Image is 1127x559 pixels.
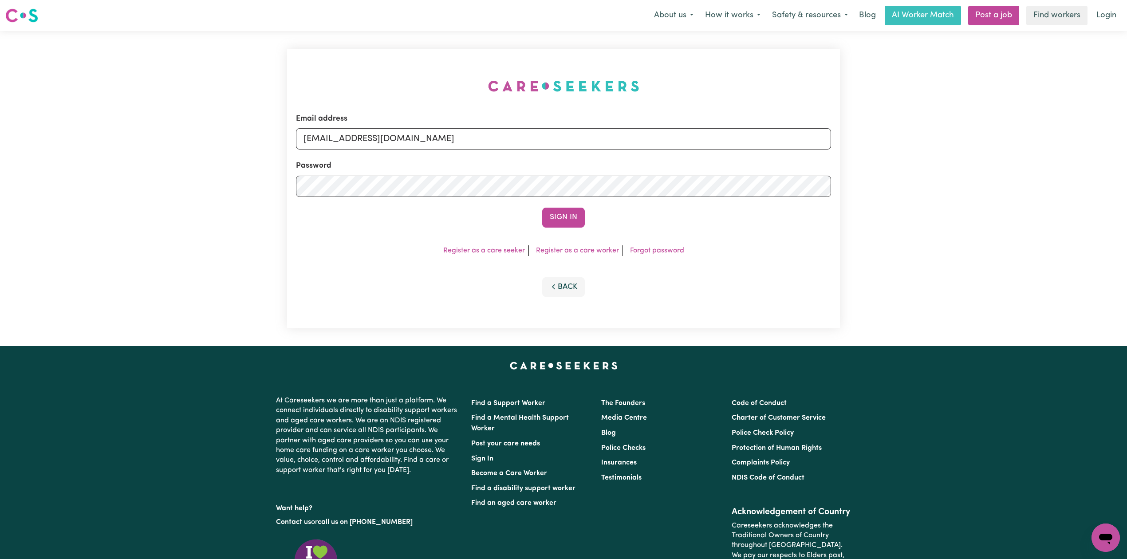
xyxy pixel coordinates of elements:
h2: Acknowledgement of Country [732,507,851,517]
a: AI Worker Match [885,6,961,25]
a: Register as a care seeker [443,247,525,254]
a: Login [1091,6,1122,25]
label: Password [296,160,331,172]
img: Careseekers logo [5,8,38,24]
a: Become a Care Worker [471,470,547,477]
p: Want help? [276,500,461,513]
a: Find a Mental Health Support Worker [471,414,569,432]
a: Code of Conduct [732,400,787,407]
button: How it works [699,6,766,25]
a: Register as a care worker [536,247,619,254]
a: Sign In [471,455,493,462]
a: Forgot password [630,247,684,254]
a: Post a job [968,6,1019,25]
a: call us on [PHONE_NUMBER] [318,519,413,526]
button: Safety & resources [766,6,854,25]
a: Blog [601,429,616,437]
a: Careseekers logo [5,5,38,26]
iframe: Button to launch messaging window [1092,524,1120,552]
a: Blog [854,6,881,25]
button: Sign In [542,208,585,227]
input: Email address [296,128,831,150]
a: Complaints Policy [732,459,790,466]
a: Insurances [601,459,637,466]
a: Find workers [1026,6,1088,25]
a: Media Centre [601,414,647,421]
a: Charter of Customer Service [732,414,826,421]
a: Find a Support Worker [471,400,545,407]
a: Protection of Human Rights [732,445,822,452]
p: or [276,514,461,531]
a: Contact us [276,519,311,526]
a: The Founders [601,400,645,407]
button: Back [542,277,585,297]
a: Find an aged care worker [471,500,556,507]
a: Post your care needs [471,440,540,447]
a: Police Check Policy [732,429,794,437]
a: Police Checks [601,445,646,452]
button: About us [648,6,699,25]
a: NDIS Code of Conduct [732,474,804,481]
label: Email address [296,113,347,125]
a: Testimonials [601,474,642,481]
a: Careseekers home page [510,362,618,369]
a: Find a disability support worker [471,485,575,492]
p: At Careseekers we are more than just a platform. We connect individuals directly to disability su... [276,392,461,479]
